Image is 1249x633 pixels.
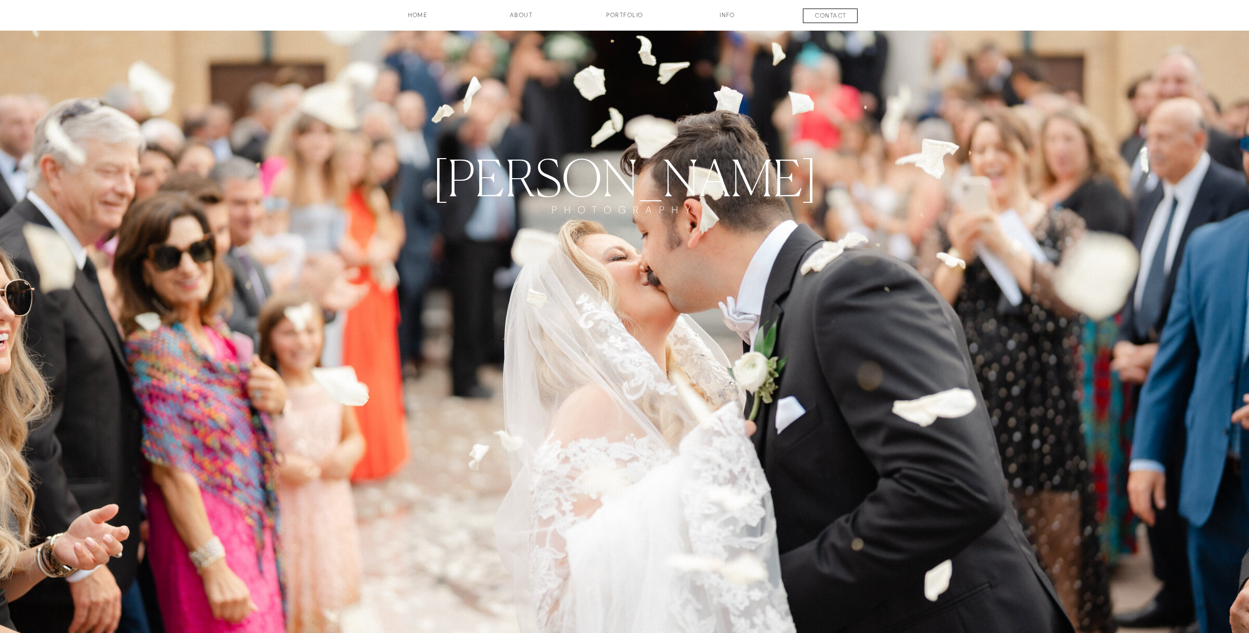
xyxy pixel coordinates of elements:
[539,204,710,234] a: PHOTOGRAPHY
[496,11,546,28] a: about
[588,11,662,28] a: Portfolio
[381,11,455,28] a: HOME
[703,11,753,28] a: INFO
[794,11,868,23] a: contact
[410,148,840,204] a: [PERSON_NAME]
